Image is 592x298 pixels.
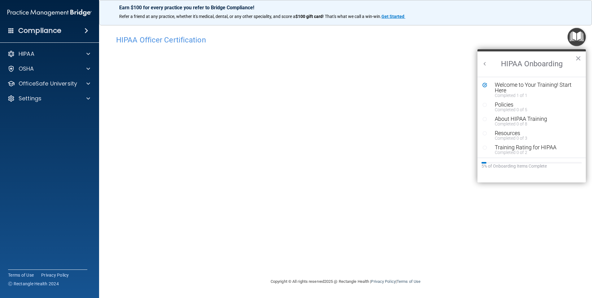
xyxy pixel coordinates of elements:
[19,50,34,58] p: HIPAA
[18,26,61,35] h4: Compliance
[7,50,90,58] a: HIPAA
[477,51,586,77] h2: HIPAA Onboarding
[492,102,573,112] button: PoliciesCompleted 0 of 5
[495,102,573,107] div: Policies
[495,150,573,155] div: Completed 0 of 2
[495,145,573,150] div: Training Rating for HIPAA
[495,93,573,98] div: Completed 1 of 1
[116,47,575,249] iframe: hipaa-training
[482,61,488,67] button: Back to Resource Center Home
[371,279,395,284] a: Privacy Policy
[119,5,572,11] p: Earn $100 for every practice you refer to Bridge Compliance!
[495,122,573,126] div: Completed 0 of 8
[495,116,573,122] div: About HIPAA Training
[8,272,34,278] a: Terms of Use
[495,130,573,136] div: Resources
[381,14,404,19] strong: Get Started
[492,130,573,140] button: ResourcesCompleted 0 of 3
[8,281,59,287] span: Ⓒ Rectangle Health 2024
[492,116,573,126] button: About HIPAA TrainingCompleted 0 of 8
[495,107,573,112] div: Completed 0 of 5
[492,82,573,98] button: Welcome to Your Training! Start HereCompleted 1 of 1
[7,95,90,102] a: Settings
[381,14,405,19] a: Get Started
[575,53,581,63] button: Close
[7,7,92,19] img: PMB logo
[19,65,34,72] p: OSHA
[323,14,381,19] span: ! That's what we call a win-win.
[492,145,573,155] button: Training Rating for HIPAACompleted 0 of 2
[397,279,420,284] a: Terms of Use
[495,136,573,140] div: Completed 0 of 3
[41,272,69,278] a: Privacy Policy
[295,14,323,19] strong: $100 gift card
[19,80,77,87] p: OfficeSafe University
[481,164,582,169] div: 5% of Onboarding Items Complete
[233,272,459,291] div: Copyright © All rights reserved 2025 @ Rectangle Health | |
[477,49,586,182] div: Resource Center
[116,36,575,44] h4: HIPAA Officer Certification
[19,95,41,102] p: Settings
[7,80,90,87] a: OfficeSafe University
[119,14,295,19] span: Refer a friend at any practice, whether it's medical, dental, or any other speciality, and score a
[568,28,586,46] button: Open Resource Center
[495,82,573,93] div: Welcome to Your Training! Start Here
[7,65,90,72] a: OSHA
